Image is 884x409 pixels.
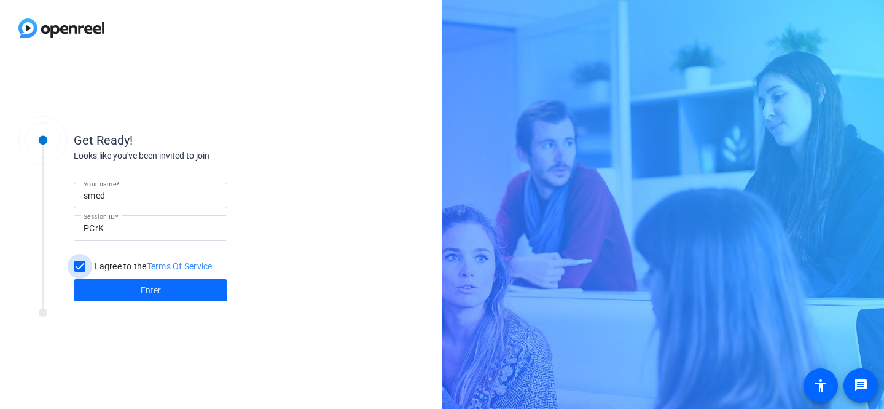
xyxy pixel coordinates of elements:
mat-icon: accessibility [813,378,828,393]
span: Enter [141,284,161,297]
mat-icon: message [853,378,868,393]
mat-label: Your name [84,180,116,188]
label: I agree to the [92,260,213,272]
a: Terms Of Service [147,261,213,271]
div: Looks like you've been invited to join [74,149,319,162]
mat-label: Session ID [84,213,115,220]
div: Get Ready! [74,131,319,149]
button: Enter [74,279,227,301]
